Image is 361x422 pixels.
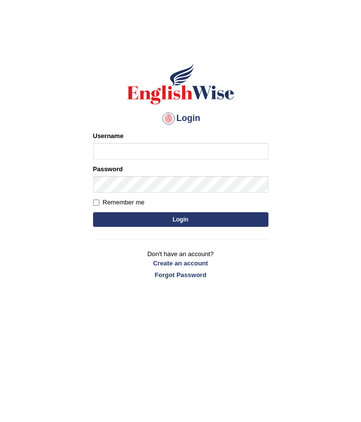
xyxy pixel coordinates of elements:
[93,259,268,268] a: Create an account
[93,111,268,126] h4: Login
[93,164,123,174] label: Password
[93,212,268,227] button: Login
[93,131,124,141] label: Username
[93,200,99,206] input: Remember me
[93,249,268,280] p: Don't have an account?
[93,198,145,207] label: Remember me
[125,62,236,106] img: Logo of English Wise sign in for intelligent practice with AI
[93,270,268,280] a: Forgot Password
